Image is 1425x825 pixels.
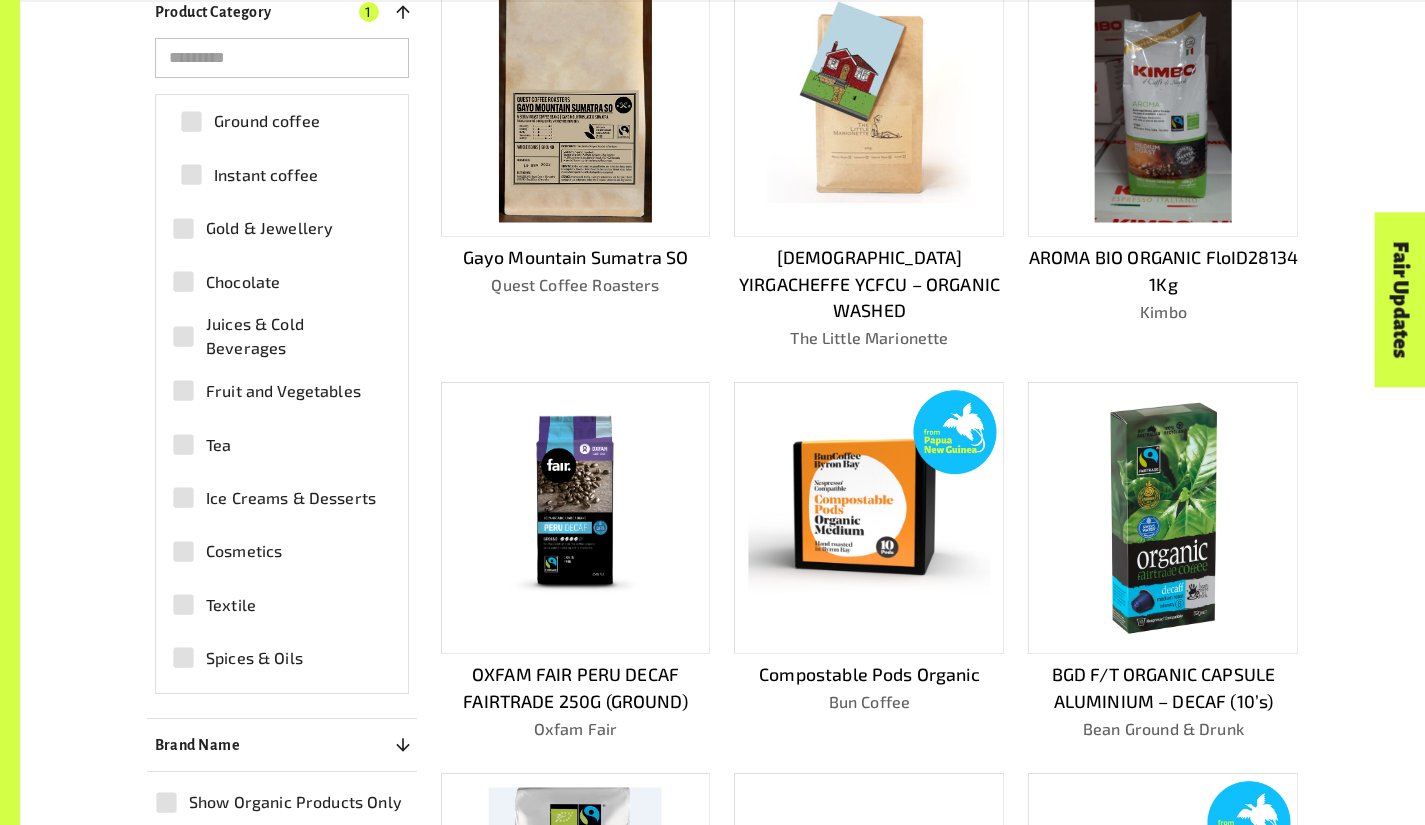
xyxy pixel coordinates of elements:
[206,379,361,403] span: Fruit and Vegetables
[1028,300,1298,324] p: Kimbo
[734,326,1004,350] p: The Little Marionette
[734,690,1004,714] p: Bun Coffee
[155,733,241,757] p: Brand Name
[734,244,1004,324] p: [DEMOGRAPHIC_DATA] YIRGACHEFFE YCFCU – ORGANIC WASHED
[441,717,711,741] p: Oxfam Fair
[441,382,711,741] a: OXFAM FAIR PERU DECAF FAIRTRADE 250G (GROUND)Oxfam Fair
[734,661,1004,688] p: Compostable Pods Organic
[206,593,256,617] span: Textile
[206,216,333,240] span: Gold & Jewellery
[206,312,381,360] span: Juices & Cold Beverages
[206,539,282,563] span: Cosmetics
[206,270,280,294] span: Chocolate
[441,244,711,271] p: Gayo Mountain Sumatra SO
[734,382,1004,741] a: Compostable Pods OrganicBun Coffee
[1028,382,1298,741] a: BGD F/T ORGANIC CAPSULE ALUMINIUM – DECAF (10’s)Bean Ground & Drunk
[147,727,417,763] button: Brand Name
[441,273,711,297] p: Quest Coffee Roasters
[1028,661,1298,714] p: BGD F/T ORGANIC CAPSULE ALUMINIUM – DECAF (10’s)
[189,790,402,814] span: Show Organic Products Only
[441,661,711,714] p: OXFAM FAIR PERU DECAF FAIRTRADE 250G (GROUND)
[206,433,231,457] span: Tea
[214,163,318,187] span: Instant coffee
[359,2,379,22] span: 1
[1028,244,1298,297] p: AROMA BIO ORGANIC FloID28134 1Kg
[214,109,320,133] span: Ground coffee
[206,486,376,510] span: Ice Creams & Desserts
[1028,717,1298,741] p: Bean Ground & Drunk
[206,646,303,670] span: Spices & Oils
